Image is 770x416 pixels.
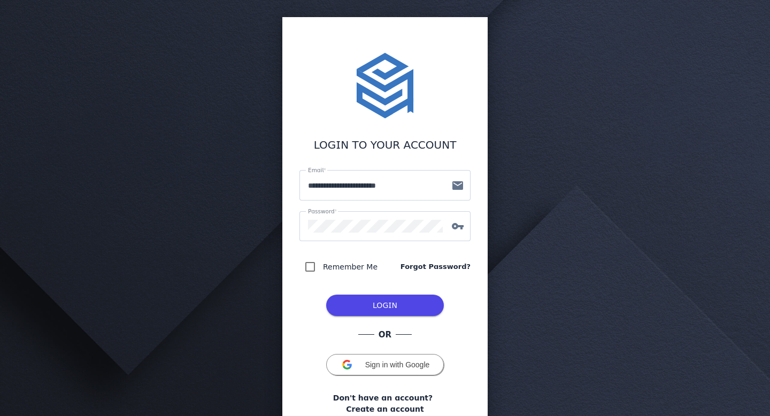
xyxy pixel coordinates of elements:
[333,392,433,404] span: Don't have an account?
[326,354,444,375] button: Sign in with Google
[445,220,471,233] mat-icon: vpn_key
[401,261,471,272] a: Forgot Password?
[308,208,335,214] mat-label: Password
[326,295,444,316] button: LOG IN
[308,167,324,173] mat-label: Email
[321,260,378,273] label: Remember Me
[365,360,430,369] span: Sign in with Google
[351,51,419,120] img: stacktome.svg
[299,137,471,153] div: LOGIN TO YOUR ACCOUNT
[346,404,423,415] a: Create an account
[445,179,471,192] mat-icon: mail
[374,329,396,341] span: OR
[373,301,397,310] span: LOGIN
